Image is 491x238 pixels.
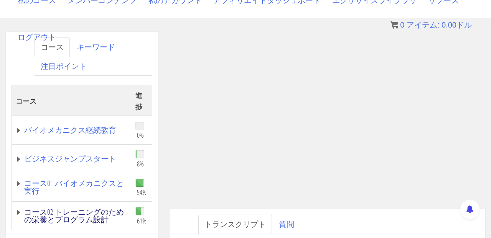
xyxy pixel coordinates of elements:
font: コース02 トレーニングのための栄養とプログラム設計 [24,207,124,225]
font: アイテム: [407,21,440,29]
font: コース01 バイオメカニクスと実行 [24,178,124,196]
font: キーワード [77,42,115,52]
font: 進捗 [135,91,142,111]
a: キーワード [71,37,121,57]
a: 0 アイテム: 0.00ドル [390,21,472,29]
font: 0.00 [442,21,456,29]
font: ドル [456,21,472,29]
font: トランスクリプト [204,219,266,229]
a: コース02 トレーニングのための栄養とプログラム設計 [16,208,128,223]
font: 0 [400,21,404,29]
a: 注目ポイント [35,57,93,76]
a: ビジネスジャンプスタート [16,155,128,163]
font: 質問 [279,219,294,229]
font: 注目ポイント [41,61,87,71]
font: 61% [137,216,147,225]
font: ログアウト [18,31,56,42]
a: 質問 [273,215,300,234]
font: 94% [137,187,147,197]
font: コース [16,96,36,106]
font: 0% [137,130,144,140]
a: ログアウト [12,18,62,55]
font: 8% [137,159,144,168]
img: icon11.png [390,21,398,29]
a: バイオメカニクス継続教育 [16,126,128,134]
a: トランスクリプト [198,215,272,234]
font: バイオメカニクス継続教育 [24,125,116,135]
a: コース01 バイオメカニクスと実行 [16,179,128,195]
font: ビジネスジャンプスタート [24,153,116,164]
